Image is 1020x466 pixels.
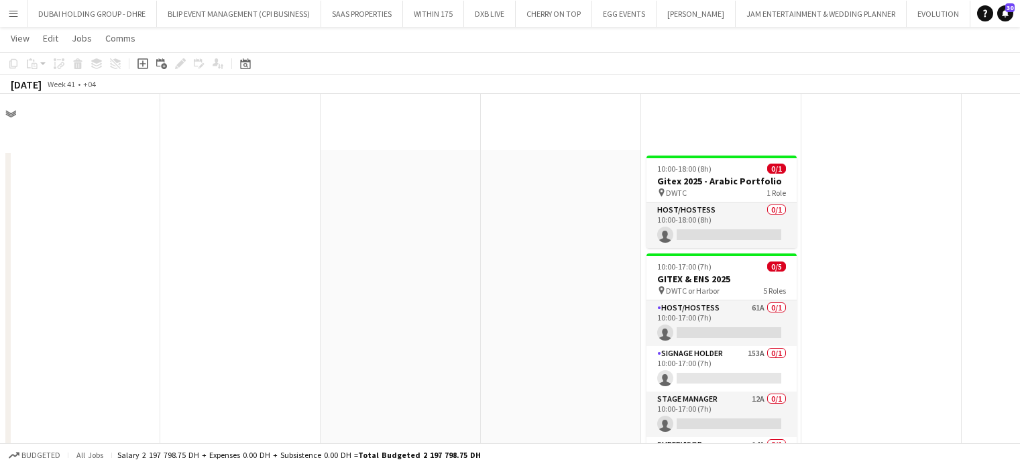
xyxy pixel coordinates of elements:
span: Edit [43,32,58,44]
span: 10:00-17:00 (7h) [657,261,712,272]
button: DUBAI HOLDING GROUP - DHRE [27,1,157,27]
h3: GITEX & ENS 2025 [646,273,797,285]
app-job-card: 10:00-18:00 (8h)0/1Gitex 2025 - Arabic Portfolio DWTC1 RoleHost/Hostess0/110:00-18:00 (8h) [646,156,797,248]
a: 30 [997,5,1013,21]
span: Jobs [72,32,92,44]
span: 0/5 [767,261,786,272]
button: EGG EVENTS [592,1,657,27]
button: DXB LIVE [464,1,516,27]
app-job-card: 10:00-17:00 (7h)0/5GITEX & ENS 2025 DWTC or Harbor5 RolesHost/Hostess61A0/110:00-17:00 (7h) Signa... [646,253,797,452]
button: JAM ENTERTAINMENT & WEDDING PLANNER [736,1,907,27]
a: Jobs [66,30,97,47]
span: 10:00-18:00 (8h) [657,164,712,174]
div: +04 [83,79,96,89]
button: [PERSON_NAME] [657,1,736,27]
button: CHERRY ON TOP [516,1,592,27]
button: BLIP EVENT MANAGEMENT (CPI BUSINESS) [157,1,321,27]
app-card-role: Host/Hostess61A0/110:00-17:00 (7h) [646,300,797,346]
button: WITHIN 175 [403,1,464,27]
span: 5 Roles [763,286,786,296]
app-card-role: Host/Hostess0/110:00-18:00 (8h) [646,202,797,248]
span: Total Budgeted 2 197 798.75 DH [358,450,481,460]
span: View [11,32,30,44]
span: All jobs [74,450,106,460]
span: 0/1 [767,164,786,174]
div: [DATE] [11,78,42,91]
span: Budgeted [21,451,60,460]
span: DWTC [666,188,687,198]
app-card-role: Signage Holder153A0/110:00-17:00 (7h) [646,346,797,392]
button: EVOLUTION [907,1,970,27]
span: Comms [105,32,135,44]
a: View [5,30,35,47]
button: SAAS PROPERTIES [321,1,403,27]
app-card-role: Stage Manager12A0/110:00-17:00 (7h) [646,392,797,437]
button: Budgeted [7,448,62,463]
span: Week 41 [44,79,78,89]
span: 1 Role [767,188,786,198]
a: Comms [100,30,141,47]
span: DWTC or Harbor [666,286,720,296]
h3: Gitex 2025 - Arabic Portfolio [646,175,797,187]
div: Salary 2 197 798.75 DH + Expenses 0.00 DH + Subsistence 0.00 DH = [117,450,481,460]
span: 30 [1005,3,1015,12]
a: Edit [38,30,64,47]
